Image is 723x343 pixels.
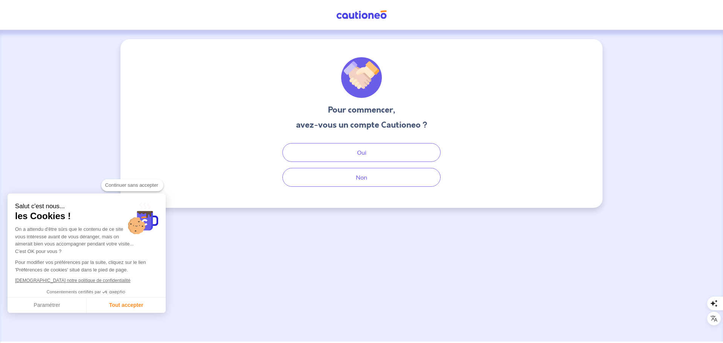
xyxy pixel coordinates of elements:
svg: Axeptio [102,281,125,303]
span: Continuer sans accepter [105,181,160,189]
h3: Pour commencer, [296,104,427,116]
button: Consentements certifiés par [43,287,130,297]
button: Paramétrer [8,297,87,313]
div: On a attendu d'être sûrs que le contenu de ce site vous intéresse avant de vous déranger, mais on... [15,226,158,255]
button: Non [282,168,441,187]
img: Cautioneo [333,10,390,20]
button: Oui [282,143,441,162]
h3: avez-vous un compte Cautioneo ? [296,119,427,131]
button: Tout accepter [87,297,166,313]
button: Continuer sans accepter [101,179,163,191]
small: Salut c'est nous... [15,203,158,210]
a: [DEMOGRAPHIC_DATA] notre politique de confidentialité [15,278,130,283]
p: Pour modifier vos préférences par la suite, cliquez sur le lien 'Préférences de cookies' situé da... [15,259,158,273]
img: illu_welcome.svg [341,57,382,98]
span: les Cookies ! [15,210,158,222]
span: Consentements certifiés par [47,290,101,294]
